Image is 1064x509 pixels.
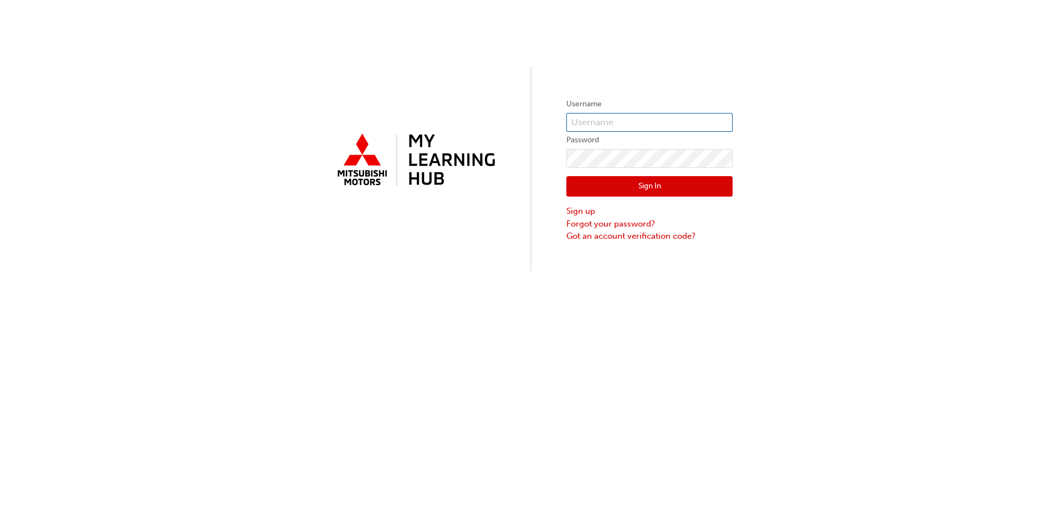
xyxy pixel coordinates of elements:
a: Sign up [566,205,733,218]
label: Password [566,133,733,147]
button: Sign In [566,176,733,197]
input: Username [566,113,733,132]
img: mmal [331,129,498,192]
a: Got an account verification code? [566,230,733,243]
a: Forgot your password? [566,218,733,230]
label: Username [566,97,733,111]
